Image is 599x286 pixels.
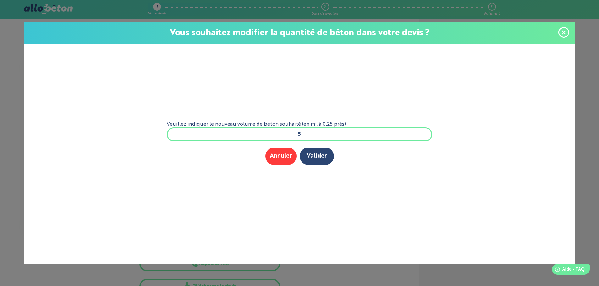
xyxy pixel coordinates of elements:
[167,121,433,127] label: Veuillez indiquer le nouveau volume de béton souhaité (en m³, à 0,25 près)
[265,148,297,165] button: Annuler
[300,148,334,165] button: Valider
[30,28,569,38] p: Vous souhaitez modifier la quantité de béton dans votre devis ?
[167,127,433,141] input: xxx
[543,262,592,279] iframe: Help widget launcher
